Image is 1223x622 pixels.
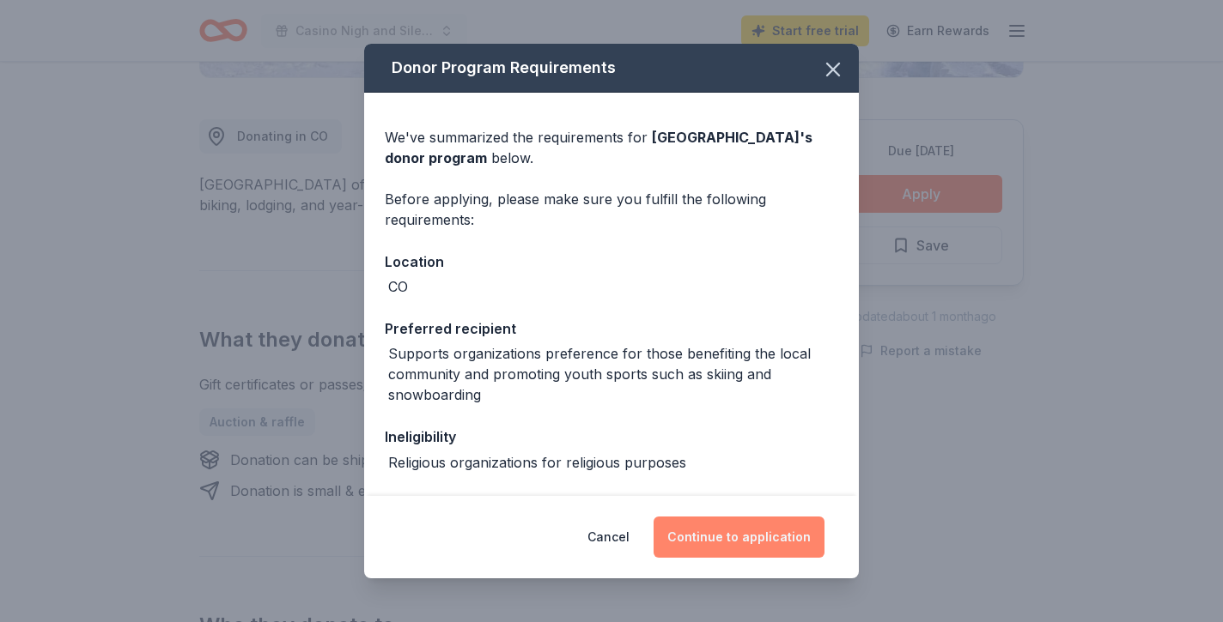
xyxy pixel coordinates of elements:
button: Continue to application [654,516,824,558]
div: Location [385,251,838,273]
div: Legal [385,493,838,516]
div: Before applying, please make sure you fulfill the following requirements: [385,189,838,230]
div: Preferred recipient [385,317,838,340]
button: Cancel [587,516,630,558]
div: Religious organizations for religious purposes [388,452,686,473]
div: Donor Program Requirements [364,44,859,93]
div: We've summarized the requirements for below. [385,127,838,168]
div: Supports organizations preference for those benefiting the local community and promoting youth sp... [388,343,838,405]
div: Ineligibility [385,426,838,448]
div: CO [388,276,408,297]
